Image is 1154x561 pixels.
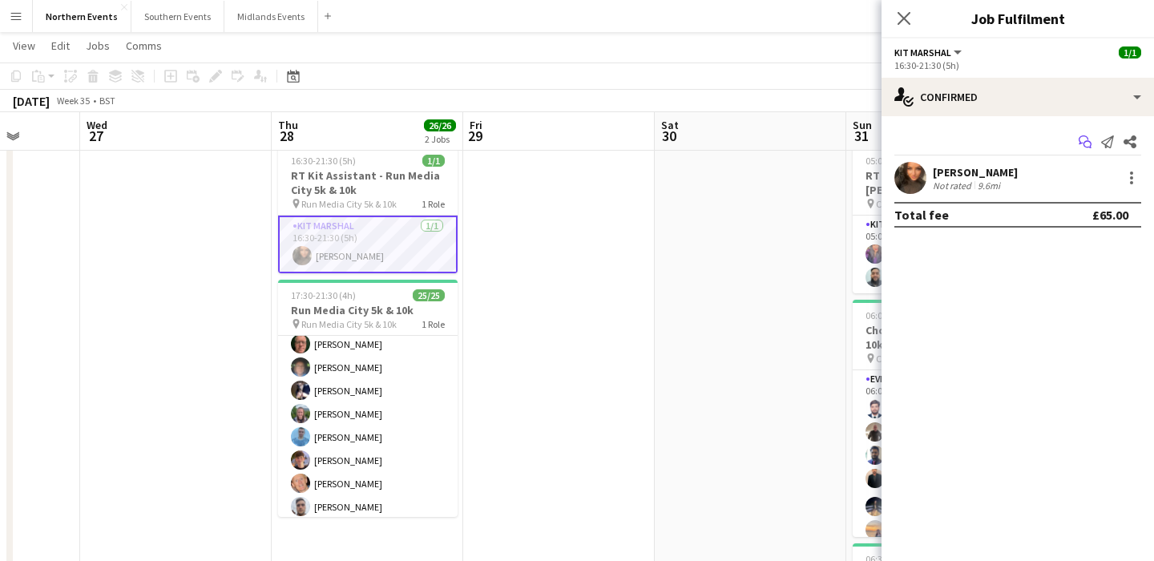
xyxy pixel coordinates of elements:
[413,289,445,301] span: 25/25
[291,289,356,301] span: 17:30-21:30 (4h)
[278,280,458,517] app-job-card: 17:30-21:30 (4h)25/25Run Media City 5k & 10k Run Media City 5k & 10k1 Role[PERSON_NAME] [PERSON_N...
[422,198,445,210] span: 1 Role
[291,155,356,167] span: 16:30-21:30 (5h)
[86,38,110,53] span: Jobs
[87,118,107,132] span: Wed
[865,155,930,167] span: 05:00-14:00 (9h)
[424,119,456,131] span: 26/26
[470,118,482,132] span: Fri
[1092,207,1128,223] div: £65.00
[422,318,445,330] span: 1 Role
[661,118,679,132] span: Sat
[51,38,70,53] span: Edit
[33,1,131,32] button: Northern Events
[876,353,996,365] span: Chopwell [PERSON_NAME] 5k, 10k & 10 Mile
[84,127,107,145] span: 27
[933,180,974,192] div: Not rated
[894,46,964,59] button: Kit Marshal
[131,1,224,32] button: Southern Events
[301,198,397,210] span: Run Media City 5k & 10k
[301,318,397,330] span: Run Media City 5k & 10k
[422,155,445,167] span: 1/1
[853,168,1032,197] h3: RT Kit Assistant - Chopwell [PERSON_NAME] 5k, 10k & 10 Miles & [PERSON_NAME]
[974,180,1003,192] div: 9.6mi
[276,127,298,145] span: 28
[933,165,1018,180] div: [PERSON_NAME]
[224,1,318,32] button: Midlands Events
[13,93,50,109] div: [DATE]
[894,59,1141,71] div: 16:30-21:30 (5h)
[1119,46,1141,59] span: 1/1
[99,95,115,107] div: BST
[278,168,458,197] h3: RT Kit Assistant - Run Media City 5k & 10k
[659,127,679,145] span: 30
[882,8,1154,29] h3: Job Fulfilment
[894,207,949,223] div: Total fee
[853,145,1032,293] app-job-card: 05:00-14:00 (9h)2/2RT Kit Assistant - Chopwell [PERSON_NAME] 5k, 10k & 10 Miles & [PERSON_NAME] C...
[119,35,168,56] a: Comms
[850,127,872,145] span: 31
[853,118,872,132] span: Sun
[853,216,1032,293] app-card-role: Kit Marshal2/205:00-14:00 (9h)[PERSON_NAME][PERSON_NAME]
[278,303,458,317] h3: Run Media City 5k & 10k
[126,38,162,53] span: Comms
[425,133,455,145] div: 2 Jobs
[882,78,1154,116] div: Confirmed
[467,127,482,145] span: 29
[853,323,1032,352] h3: Chopwell [PERSON_NAME] 5k, 10k & 10 Miles & [PERSON_NAME]
[853,300,1032,537] app-job-card: 06:00-14:00 (8h)16/19Chopwell [PERSON_NAME] 5k, 10k & 10 Miles & [PERSON_NAME] Chopwell [PERSON_N...
[876,198,996,210] span: Chopwell [PERSON_NAME] 5k, 10k & 10 Mile
[865,309,930,321] span: 06:00-14:00 (8h)
[278,216,458,273] app-card-role: Kit Marshal1/116:30-21:30 (5h)[PERSON_NAME]
[45,35,76,56] a: Edit
[6,35,42,56] a: View
[53,95,93,107] span: Week 35
[894,46,951,59] span: Kit Marshal
[278,118,298,132] span: Thu
[13,38,35,53] span: View
[79,35,116,56] a: Jobs
[278,145,458,273] app-job-card: 16:30-21:30 (5h)1/1RT Kit Assistant - Run Media City 5k & 10k Run Media City 5k & 10k1 RoleKit Ma...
